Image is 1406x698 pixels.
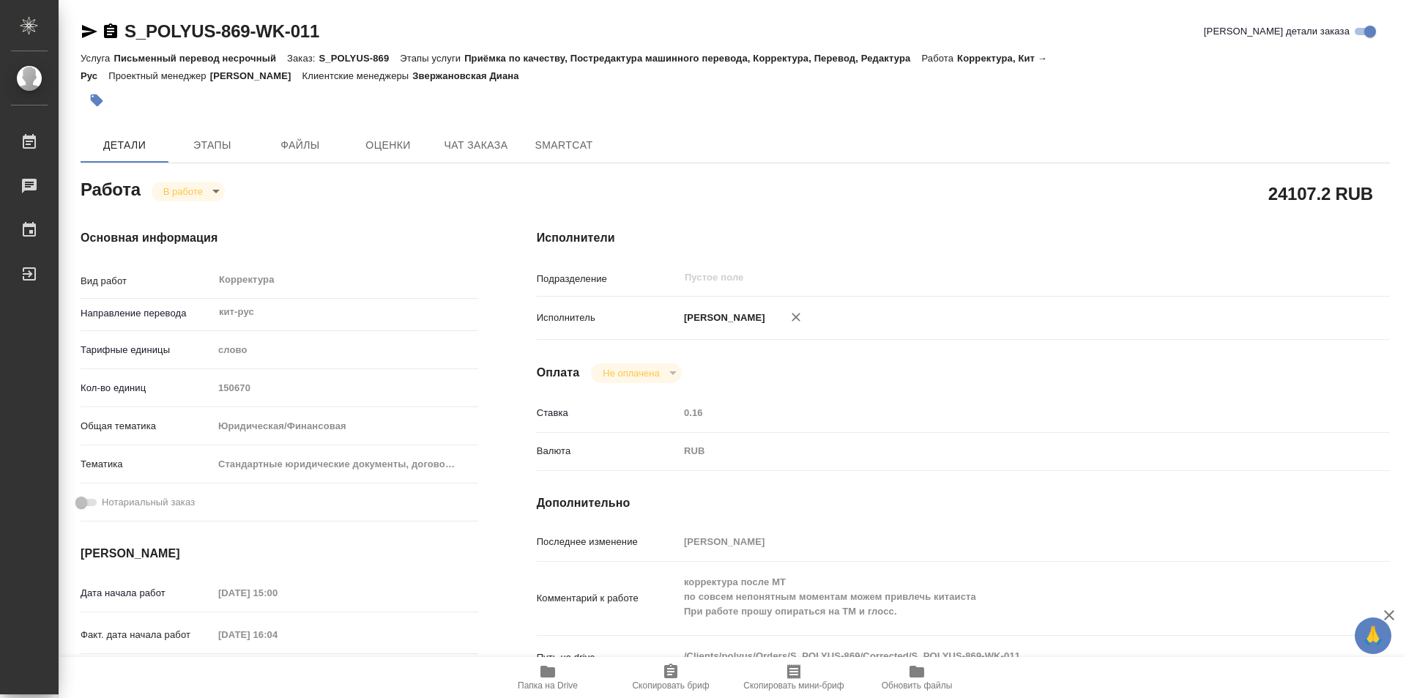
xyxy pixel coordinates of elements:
button: Скопировать бриф [609,657,732,698]
p: S_POLYUS-869 [319,53,400,64]
div: RUB [679,439,1319,464]
p: Кол-во единиц [81,381,213,396]
h2: Работа [81,175,141,201]
p: [PERSON_NAME] [210,70,302,81]
p: Ставка [537,406,679,420]
input: Пустое поле [679,402,1319,423]
input: Пустое поле [679,531,1319,552]
input: Пустое поле [213,582,341,604]
button: 🙏 [1355,617,1391,654]
div: В работе [591,363,681,383]
p: Работа [921,53,957,64]
p: [PERSON_NAME] [679,311,765,325]
p: Звержановская Диана [412,70,529,81]
h4: Исполнители [537,229,1390,247]
h4: Основная информация [81,229,478,247]
textarea: /Clients/polyus/Orders/S_POLYUS-869/Corrected/S_POLYUS-869-WK-011 [679,644,1319,669]
p: Этапы услуги [400,53,464,64]
button: Добавить тэг [81,84,113,116]
p: Проектный менеджер [108,70,209,81]
span: 🙏 [1361,620,1385,651]
p: Тематика [81,457,213,472]
div: Стандартные юридические документы, договоры, уставы [213,452,478,477]
span: Скопировать мини-бриф [743,680,844,691]
span: SmartCat [529,136,599,155]
p: Комментарий к работе [537,591,679,606]
span: [PERSON_NAME] детали заказа [1204,24,1350,39]
span: Скопировать бриф [632,680,709,691]
button: Скопировать ссылку [102,23,119,40]
span: Обновить файлы [882,680,953,691]
input: Пустое поле [683,269,1284,286]
p: Последнее изменение [537,535,679,549]
span: Папка на Drive [518,680,578,691]
p: Общая тематика [81,419,213,434]
input: Пустое поле [213,377,478,398]
span: Нотариальный заказ [102,495,195,510]
span: Оценки [353,136,423,155]
button: Обновить файлы [855,657,978,698]
div: слово [213,338,478,363]
p: Вид работ [81,274,213,289]
button: Скопировать мини-бриф [732,657,855,698]
p: Факт. дата начала работ [81,628,213,642]
h2: 24107.2 RUB [1268,181,1373,206]
h4: Оплата [537,364,580,382]
span: Детали [89,136,160,155]
button: В работе [159,185,207,198]
p: Подразделение [537,272,679,286]
div: Юридическая/Финансовая [213,414,478,439]
p: Заказ: [287,53,319,64]
div: В работе [152,182,225,201]
textarea: корректура после МТ по совсем непонятным моментам можем привлечь китаиста При работе прошу опират... [679,570,1319,624]
button: Скопировать ссылку для ЯМессенджера [81,23,98,40]
a: S_POLYUS-869-WK-011 [124,21,319,41]
p: Валюта [537,444,679,458]
p: Услуга [81,53,114,64]
p: Исполнитель [537,311,679,325]
span: Этапы [177,136,248,155]
p: Направление перевода [81,306,213,321]
h4: [PERSON_NAME] [81,545,478,563]
button: Удалить исполнителя [780,301,812,333]
span: Чат заказа [441,136,511,155]
p: Приёмка по качеству, Постредактура машинного перевода, Корректура, Перевод, Редактура [464,53,921,64]
p: Дата начала работ [81,586,213,601]
p: Клиентские менеджеры [302,70,413,81]
p: Тарифные единицы [81,343,213,357]
span: Файлы [265,136,335,155]
p: Письменный перевод несрочный [114,53,287,64]
h4: Дополнительно [537,494,1390,512]
p: Путь на drive [537,650,679,665]
input: Пустое поле [213,624,341,645]
button: Папка на Drive [486,657,609,698]
button: Не оплачена [598,367,663,379]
